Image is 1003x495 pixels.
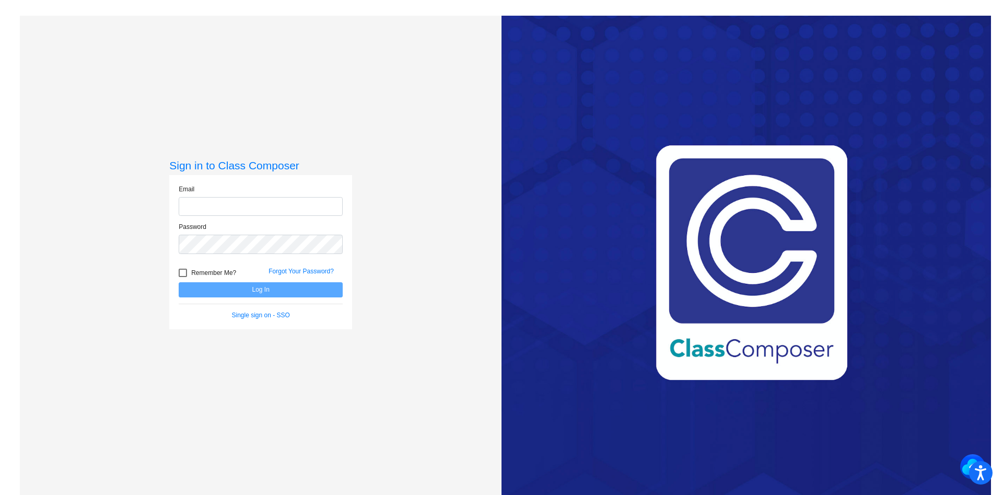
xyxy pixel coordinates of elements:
[179,222,206,232] label: Password
[269,268,334,275] a: Forgot Your Password?
[169,159,352,172] h3: Sign in to Class Composer
[232,312,290,319] a: Single sign on - SSO
[179,282,343,297] button: Log In
[191,267,236,279] span: Remember Me?
[179,185,194,194] label: Email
